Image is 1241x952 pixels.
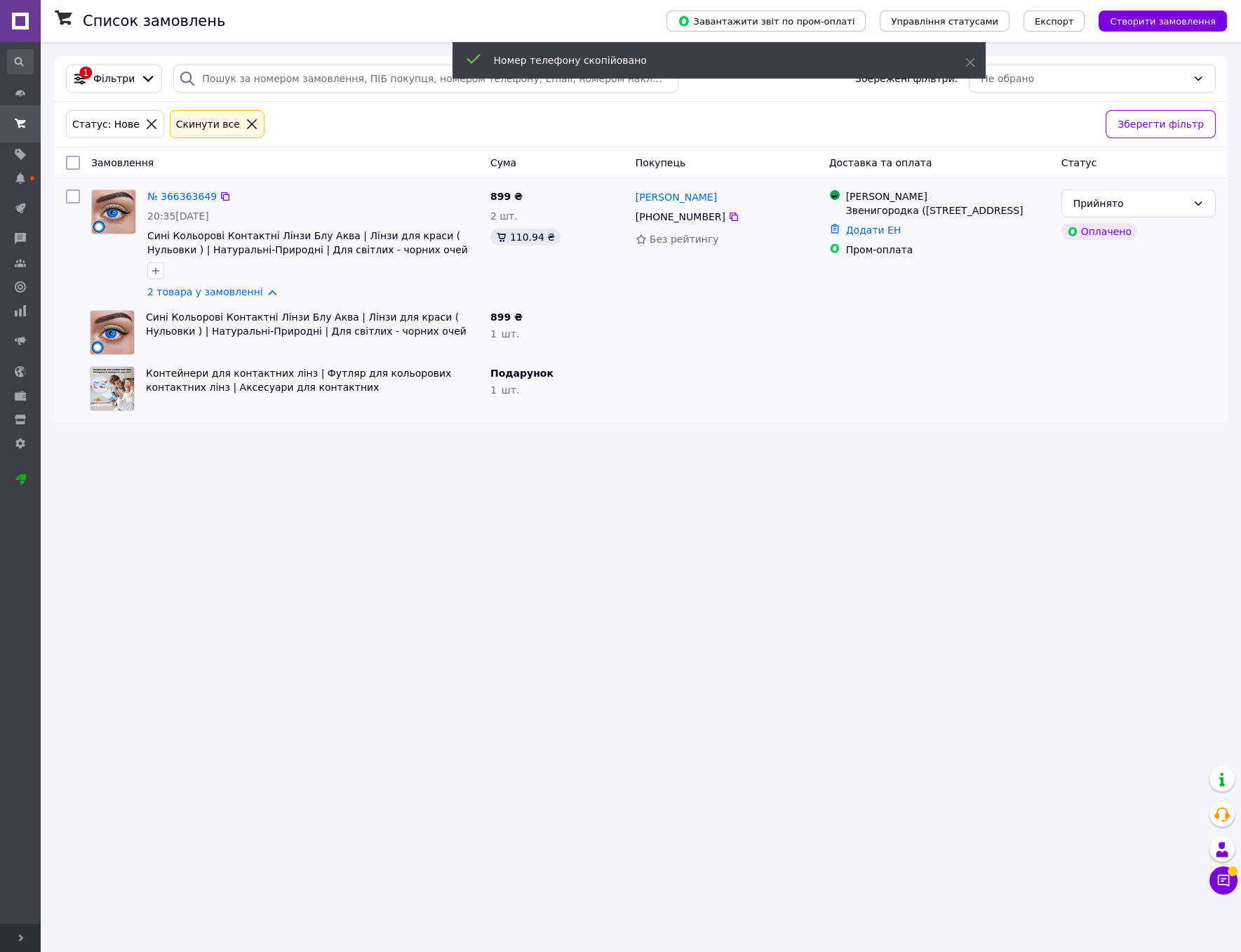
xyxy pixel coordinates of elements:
[1118,116,1204,132] span: Зберегти фільтр
[829,157,932,168] span: Доставка та оплата
[90,367,134,410] img: Фото товару
[147,230,468,255] a: Сині Кольорові Контактні Лінзи Блу Аква | Лінзи для краси ( Нульовки ) | Натуральні-Природні | Дл...
[633,207,728,227] div: [PHONE_NUMBER]
[490,210,518,222] span: 2 шт.
[846,243,1050,257] div: Пром-оплата
[490,311,523,323] span: 899 ₴
[490,191,523,202] span: 899 ₴
[83,13,225,29] h1: Список замовлень
[490,384,519,396] span: 1 шт.
[146,311,467,337] a: Сині Кольорові Контактні Лінзи Блу Аква | Лінзи для краси ( Нульовки ) | Натуральні-Природні | Дл...
[490,229,561,246] div: 110.94 ₴
[846,224,901,236] a: Додати ЕН
[147,191,217,202] a: № 366363649
[846,203,1050,217] div: Звенигородка ([STREET_ADDRESS]
[173,65,678,93] input: Пошук за номером замовлення, ПІБ покупця, номером телефону, Email, номером накладної
[147,286,263,297] a: 2 товара у замовленні
[494,53,930,67] div: Номер телефону скопійовано
[1061,157,1097,168] span: Статус
[666,11,866,32] button: Завантажити звіт по пром-оплаті
[490,157,516,168] span: Cума
[91,189,136,234] a: Фото товару
[69,116,142,132] div: Статус: Нове
[1061,223,1137,240] div: Оплачено
[93,72,135,86] span: Фільтри
[173,116,243,132] div: Cкинути все
[1035,16,1074,27] span: Експорт
[92,190,135,234] img: Фото товару
[1099,11,1227,32] button: Створити замовлення
[490,368,554,379] span: Подарунок
[678,15,854,27] span: Завантажити звіт по пром-оплаті
[880,11,1009,32] button: Управління статусами
[891,16,998,27] span: Управління статусами
[636,190,717,204] a: [PERSON_NAME]
[636,157,685,168] span: Покупець
[1209,866,1237,894] button: Чат з покупцем
[1073,196,1187,211] div: Прийнято
[1106,110,1216,138] button: Зберегти фільтр
[981,71,1187,86] div: Не обрано
[1110,16,1216,27] span: Створити замовлення
[1085,15,1227,26] a: Створити замовлення
[1024,11,1085,32] button: Експорт
[91,157,154,168] span: Замовлення
[490,328,519,340] span: 1 шт.
[146,368,451,393] a: Контейнери для контактних лінз | Футляр для кольорових контактних лінз | Аксесуари для контактних
[147,210,209,222] span: 20:35[DATE]
[90,311,134,354] img: Фото товару
[650,234,719,245] span: Без рейтингу
[846,189,1050,203] div: [PERSON_NAME]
